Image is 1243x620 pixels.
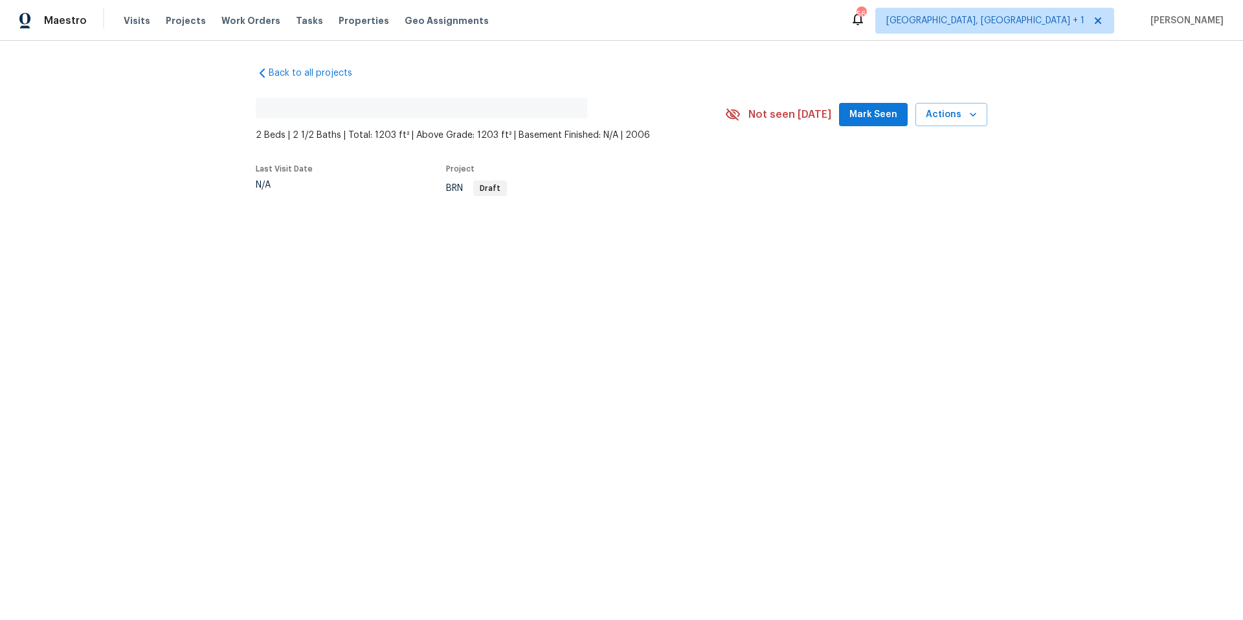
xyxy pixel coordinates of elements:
[405,14,489,27] span: Geo Assignments
[446,165,475,173] span: Project
[839,103,908,127] button: Mark Seen
[849,107,897,123] span: Mark Seen
[475,184,506,192] span: Draft
[1145,14,1224,27] span: [PERSON_NAME]
[926,107,977,123] span: Actions
[256,165,313,173] span: Last Visit Date
[446,184,507,193] span: BRN
[256,129,725,142] span: 2 Beds | 2 1/2 Baths | Total: 1203 ft² | Above Grade: 1203 ft² | Basement Finished: N/A | 2006
[44,14,87,27] span: Maestro
[886,14,1084,27] span: [GEOGRAPHIC_DATA], [GEOGRAPHIC_DATA] + 1
[915,103,987,127] button: Actions
[296,16,323,25] span: Tasks
[748,108,831,121] span: Not seen [DATE]
[857,8,866,21] div: 56
[221,14,280,27] span: Work Orders
[256,181,313,190] div: N/A
[256,67,380,80] a: Back to all projects
[166,14,206,27] span: Projects
[124,14,150,27] span: Visits
[339,14,389,27] span: Properties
